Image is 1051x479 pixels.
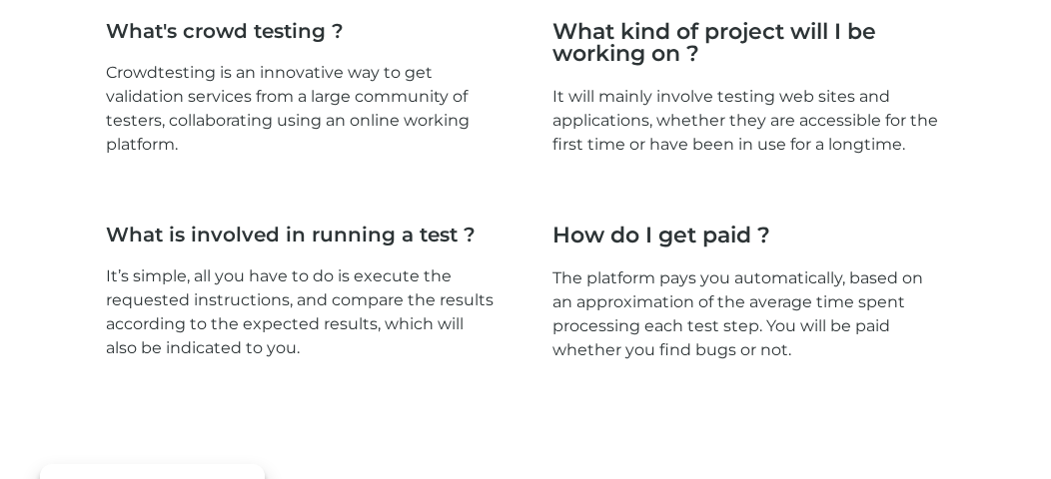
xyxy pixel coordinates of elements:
p: It will mainly involve testing web sites and applications, whether they are accessible for the fi... [552,85,945,157]
h3: What's crowd testing ? [106,21,499,41]
h3: What is involved in running a test ? [106,225,499,244]
p: It’s simple, all you have to do is execute the requested instructions, and compare the results ac... [106,264,499,360]
p: The platform pays you automatically, based on an approximation of the average time spent processi... [552,266,945,362]
h2: What kind of project will I be working on ? [552,21,945,65]
h2: How do I get paid ? [552,225,770,246]
p: Crowdtesting is an innovative way to get validation services from a large community of testers, c... [106,61,499,157]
